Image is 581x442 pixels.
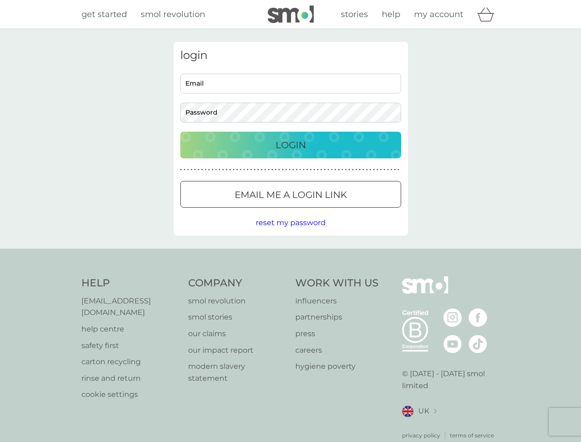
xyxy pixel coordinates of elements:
[296,168,298,172] p: ●
[310,168,312,172] p: ●
[254,168,256,172] p: ●
[295,311,379,323] a: partnerships
[275,168,276,172] p: ●
[212,168,213,172] p: ●
[201,168,203,172] p: ●
[362,168,364,172] p: ●
[187,168,189,172] p: ●
[402,431,440,440] a: privacy policy
[434,409,437,414] img: select a new location
[402,368,500,391] p: © [DATE] - [DATE] smol limited
[208,168,210,172] p: ●
[382,9,400,19] span: help
[369,168,371,172] p: ●
[188,328,286,340] a: our claims
[321,168,322,172] p: ●
[328,168,329,172] p: ●
[194,168,196,172] p: ●
[295,295,379,307] a: influencers
[81,9,127,19] span: get started
[261,168,263,172] p: ●
[205,168,207,172] p: ●
[81,356,179,368] a: carton recycling
[295,361,379,372] a: hygiene poverty
[359,168,361,172] p: ●
[293,168,294,172] p: ●
[469,335,487,353] img: visit the smol Tiktok page
[382,8,400,21] a: help
[373,168,375,172] p: ●
[384,168,385,172] p: ●
[81,295,179,319] a: [EMAIL_ADDRESS][DOMAIN_NAME]
[338,168,340,172] p: ●
[265,168,266,172] p: ●
[477,5,500,23] div: basket
[414,8,463,21] a: my account
[256,217,326,229] button: reset my password
[341,8,368,21] a: stories
[276,138,306,152] p: Login
[188,276,286,291] h4: Company
[306,168,308,172] p: ●
[295,276,379,291] h4: Work With Us
[235,187,347,202] p: Email me a login link
[256,218,326,227] span: reset my password
[394,168,396,172] p: ●
[141,9,205,19] span: smol revolution
[334,168,336,172] p: ●
[443,308,462,327] img: visit the smol Instagram page
[391,168,392,172] p: ●
[317,168,319,172] p: ●
[188,295,286,307] a: smol revolution
[180,168,182,172] p: ●
[469,308,487,327] img: visit the smol Facebook page
[282,168,284,172] p: ●
[81,389,179,401] a: cookie settings
[414,9,463,19] span: my account
[356,168,357,172] p: ●
[233,168,235,172] p: ●
[450,431,494,440] a: terms of service
[190,168,192,172] p: ●
[247,168,248,172] p: ●
[397,168,399,172] p: ●
[222,168,224,172] p: ●
[141,8,205,21] a: smol revolution
[289,168,291,172] p: ●
[81,8,127,21] a: get started
[271,168,273,172] p: ●
[268,6,314,23] img: smol
[313,168,315,172] p: ●
[331,168,333,172] p: ●
[402,406,414,417] img: UK flag
[243,168,245,172] p: ●
[257,168,259,172] p: ●
[81,372,179,384] a: rinse and return
[236,168,238,172] p: ●
[81,340,179,352] a: safety first
[81,323,179,335] a: help centre
[341,168,343,172] p: ●
[180,49,401,62] h3: login
[341,9,368,19] span: stories
[215,168,217,172] p: ●
[387,168,389,172] p: ●
[180,132,401,158] button: Login
[295,344,379,356] p: careers
[402,276,448,308] img: smol
[285,168,287,172] p: ●
[188,344,286,356] a: our impact report
[184,168,185,172] p: ●
[352,168,354,172] p: ●
[366,168,368,172] p: ●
